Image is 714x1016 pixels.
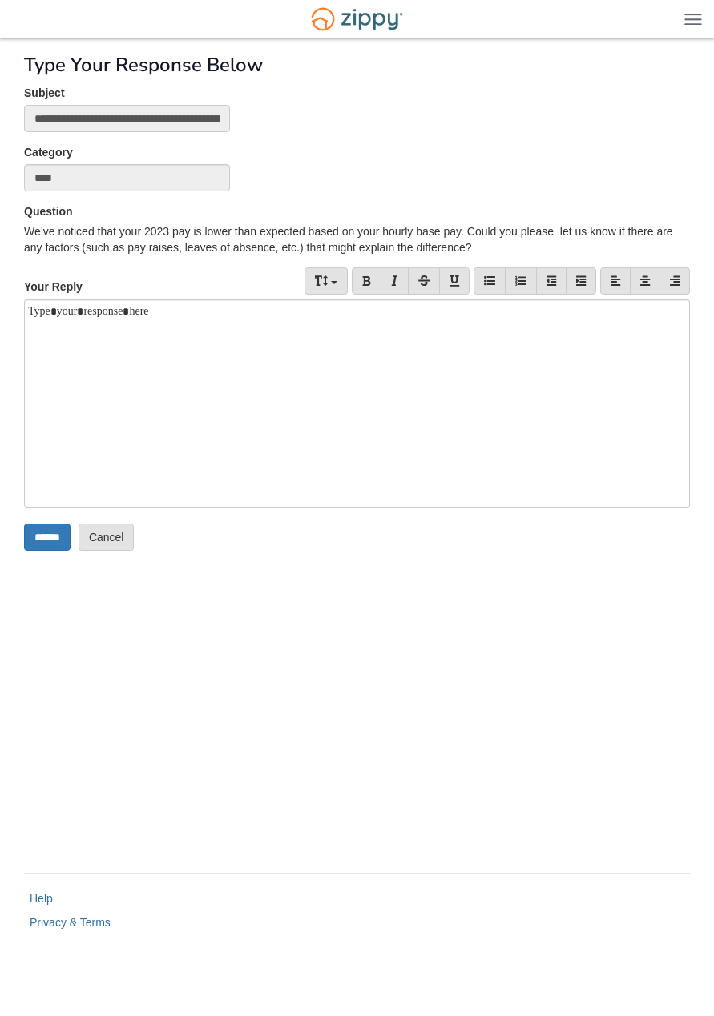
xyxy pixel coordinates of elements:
[24,203,73,219] label: Question
[24,54,690,75] h1: Type Your Response Below
[24,267,83,295] label: Your Reply
[600,267,631,295] a: Align Left (Ctrl/Cmd+L)
[24,223,690,255] div: We’ve noticed that your 2023 pay is lower than expected based on your hourly base pay. Could you ...
[684,13,702,25] img: Mobile Dropdown Menu
[24,85,65,101] label: Subject
[352,267,381,295] a: Bold (Ctrl/Cmd+B)
[30,892,53,905] a: Help
[566,267,596,295] a: Indent (Tab)
[305,267,348,295] a: Font Size
[536,267,567,295] a: Reduce indent (Shift+Tab)
[660,267,690,295] a: Align Right (Ctrl/Cmd+R)
[381,267,409,295] a: Italic (Ctrl/Cmd+I)
[408,267,440,295] a: Strikethrough
[30,916,111,929] a: Privacy & Terms
[630,267,660,295] a: Center (Ctrl/Cmd+E)
[24,144,73,160] label: Category
[439,267,470,295] a: Underline
[474,267,506,295] a: Bullet list
[79,524,135,551] a: Cancel
[505,267,537,295] a: Number list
